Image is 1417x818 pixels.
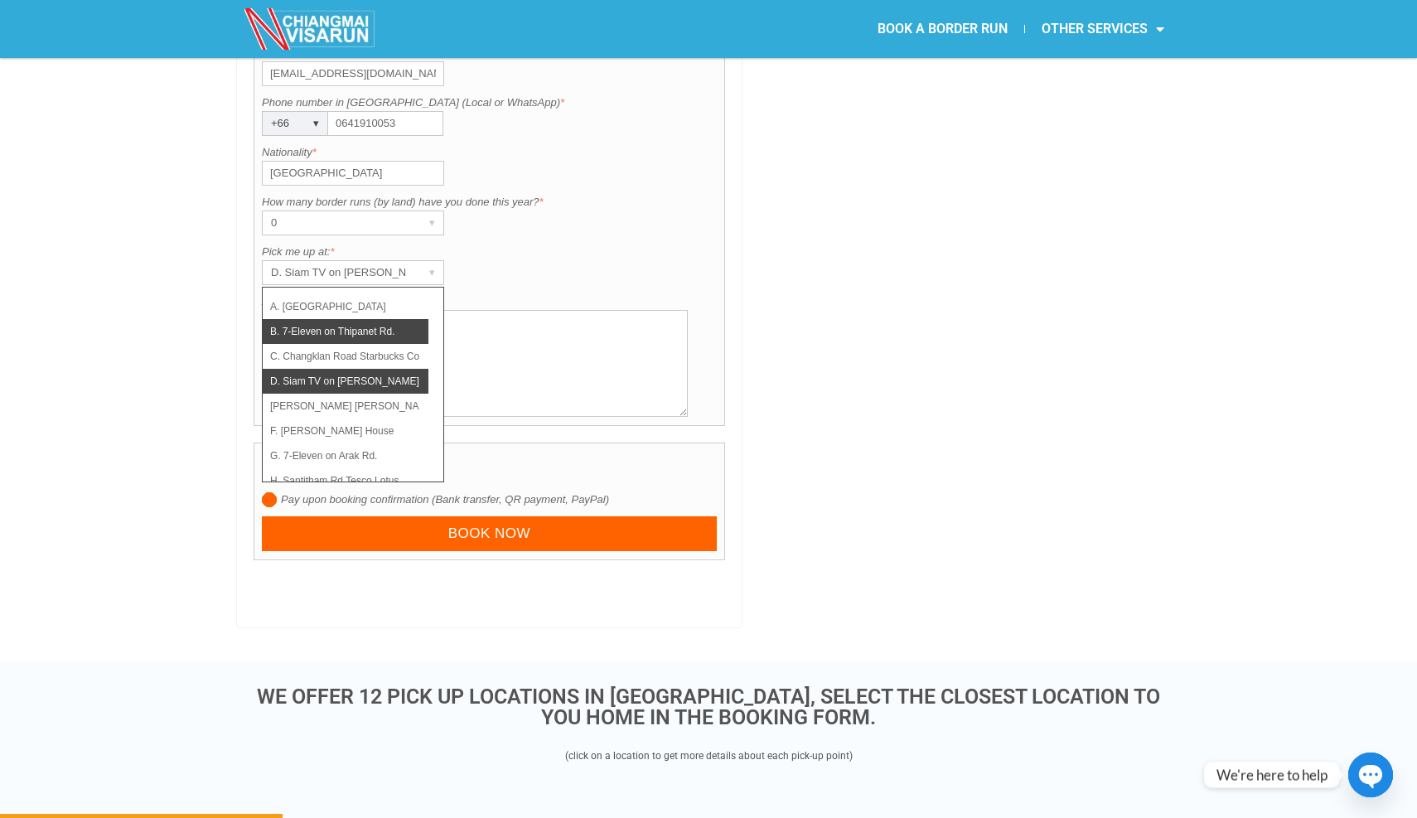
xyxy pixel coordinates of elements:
li: D. Siam TV on [PERSON_NAME] Rd. [263,369,428,394]
label: Pick me up at: [262,244,717,260]
li: B. 7-Eleven on Thipanet Rd. [263,319,428,344]
li: F. [PERSON_NAME] House [263,419,428,443]
div: ▾ [420,261,443,284]
li: C. Changklan Road Starbucks Coffee [263,344,428,369]
span: (click on a location to get more details about each pick-up point) [565,750,853,762]
h4: Order [262,450,717,491]
div: ▾ [420,211,443,235]
div: +66 [263,112,296,135]
li: H. Santitham Rd.Tesco Lotus [263,468,428,493]
li: [PERSON_NAME] [PERSON_NAME] (Thapae) [263,394,428,419]
nav: Menu [708,10,1181,48]
li: A. [GEOGRAPHIC_DATA] [263,294,428,319]
div: D. Siam TV on [PERSON_NAME] Rd. [263,261,412,284]
label: Additional request if any [262,293,717,310]
label: Nationality [262,144,717,161]
h3: WE OFFER 12 PICK UP LOCATIONS IN [GEOGRAPHIC_DATA], SELECT THE CLOSEST LOCATION TO YOU HOME IN TH... [244,686,1173,728]
label: Phone number in [GEOGRAPHIC_DATA] (Local or WhatsApp) [262,94,717,111]
a: BOOK A BORDER RUN [861,10,1024,48]
label: Pay upon booking confirmation (Bank transfer, QR payment, PayPal) [262,491,717,508]
div: ▾ [304,112,327,135]
a: OTHER SERVICES [1025,10,1181,48]
input: Book now [262,516,717,552]
div: 0 [263,211,412,235]
li: G. 7-Eleven on Arak Rd. [263,443,428,468]
label: How many border runs (by land) have you done this year? [262,194,717,211]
